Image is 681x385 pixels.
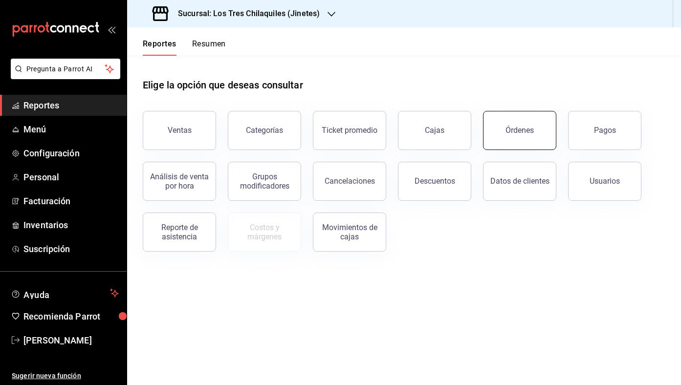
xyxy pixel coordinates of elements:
[23,99,119,112] span: Reportes
[590,176,620,186] div: Usuarios
[234,223,295,241] div: Costos y márgenes
[143,162,216,201] button: Análisis de venta por hora
[568,111,641,150] button: Pagos
[483,162,556,201] button: Datos de clientes
[149,172,210,191] div: Análisis de venta por hora
[143,39,176,56] button: Reportes
[23,147,119,160] span: Configuración
[23,310,119,323] span: Recomienda Parrot
[234,172,295,191] div: Grupos modificadores
[26,64,105,74] span: Pregunta a Parrot AI
[398,111,471,150] button: Cajas
[168,126,192,135] div: Ventas
[23,218,119,232] span: Inventarios
[228,213,301,252] button: Contrata inventarios para ver este reporte
[228,162,301,201] button: Grupos modificadores
[11,59,120,79] button: Pregunta a Parrot AI
[143,78,303,92] h1: Elige la opción que deseas consultar
[313,162,386,201] button: Cancelaciones
[322,126,377,135] div: Ticket promedio
[490,176,549,186] div: Datos de clientes
[594,126,616,135] div: Pagos
[325,176,375,186] div: Cancelaciones
[170,8,320,20] h3: Sucursal: Los Tres Chilaquiles (Jinetes)
[415,176,455,186] div: Descuentos
[483,111,556,150] button: Órdenes
[143,111,216,150] button: Ventas
[23,334,119,347] span: [PERSON_NAME]
[319,223,380,241] div: Movimientos de cajas
[313,213,386,252] button: Movimientos de cajas
[505,126,534,135] div: Órdenes
[12,371,119,381] span: Sugerir nueva función
[149,223,210,241] div: Reporte de asistencia
[23,171,119,184] span: Personal
[568,162,641,201] button: Usuarios
[23,194,119,208] span: Facturación
[143,213,216,252] button: Reporte de asistencia
[192,39,226,56] button: Resumen
[23,242,119,256] span: Suscripción
[313,111,386,150] button: Ticket promedio
[425,126,444,135] div: Cajas
[23,123,119,136] span: Menú
[246,126,283,135] div: Categorías
[398,162,471,201] button: Descuentos
[228,111,301,150] button: Categorías
[143,39,226,56] div: navigation tabs
[7,71,120,81] a: Pregunta a Parrot AI
[23,287,106,299] span: Ayuda
[108,25,115,33] button: open_drawer_menu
